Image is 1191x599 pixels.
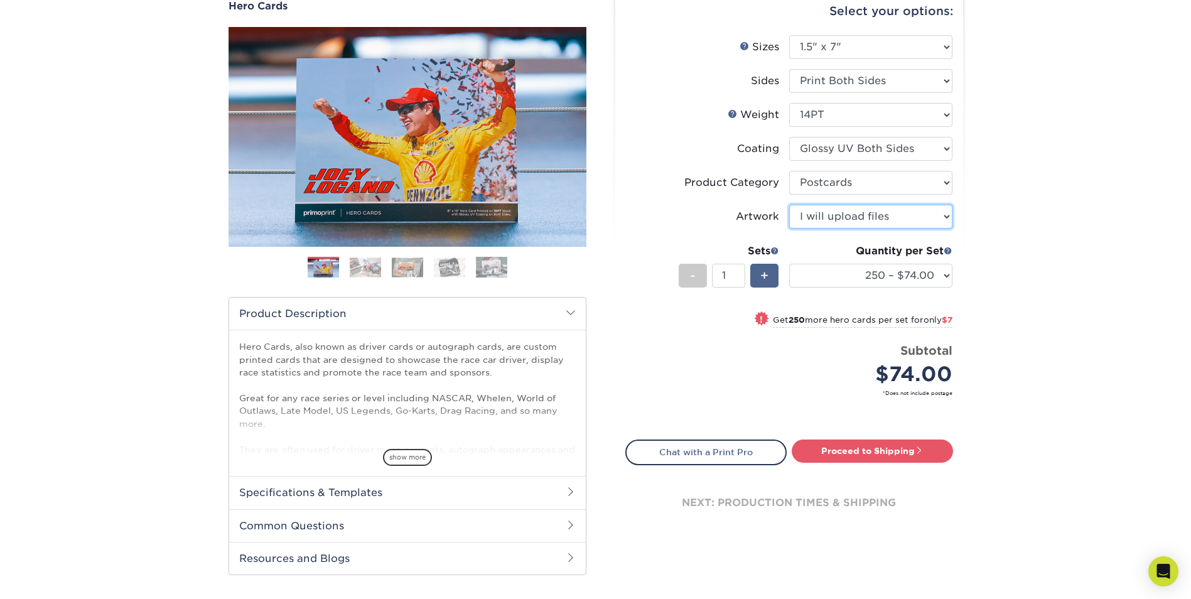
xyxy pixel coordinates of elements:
span: + [760,266,768,285]
h2: Specifications & Templates [229,476,586,509]
strong: Subtotal [900,343,952,357]
h2: Common Questions [229,509,586,542]
div: Sides [751,73,779,89]
div: Quantity per Set [789,244,952,259]
div: Product Category [684,175,779,190]
div: Artwork [736,209,779,224]
div: Coating [737,141,779,156]
small: Get more hero cards per set for [773,315,952,328]
span: - [690,266,696,285]
div: Open Intercom Messenger [1148,556,1178,586]
iframe: Google Customer Reviews [3,561,107,595]
img: Hero Cards 02 [350,257,381,277]
h2: Product Description [229,298,586,330]
a: Proceed to Shipping [792,440,953,462]
small: *Does not include postage [635,389,952,397]
a: Chat with a Print Pro [625,440,787,465]
h2: Resources and Blogs [229,542,586,575]
img: Hero Cards 05 [476,256,507,278]
div: Weight [728,107,779,122]
img: Hero Cards 01 [308,259,339,278]
img: Hero Cards 04 [434,257,465,277]
div: next: production times & shipping [625,465,953,541]
img: Hero Cards 03 [392,257,423,277]
span: only [924,315,952,325]
strong: 250 [789,315,805,325]
div: $74.00 [799,359,952,389]
div: Sets [679,244,779,259]
span: $7 [942,315,952,325]
img: Hero Cards 01 [229,24,586,249]
p: Hero Cards, also known as driver cards or autograph cards, are custom printed cards that are desi... [239,340,576,545]
div: Sizes [740,40,779,55]
span: show more [383,449,432,466]
span: ! [760,313,763,326]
